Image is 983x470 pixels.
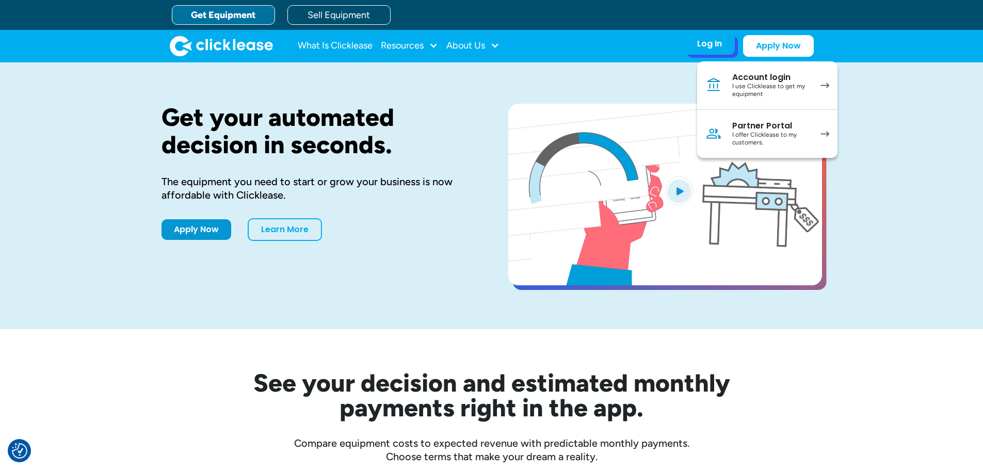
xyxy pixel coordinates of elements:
[248,218,322,241] a: Learn More
[697,61,837,158] nav: Log In
[732,72,810,83] div: Account login
[732,121,810,131] div: Partner Portal
[820,83,829,88] img: arrow
[697,110,837,158] a: Partner PortalI offer Clicklease to my customers.
[743,35,814,57] a: Apply Now
[508,104,822,285] a: open lightbox
[732,83,810,99] div: I use Clicklease to get my equipment
[162,436,822,463] div: Compare equipment costs to expected revenue with predictable monthly payments. Choose terms that ...
[732,131,810,147] div: I offer Clicklease to my customers.
[162,175,475,202] div: The equipment you need to start or grow your business is now affordable with Clicklease.
[697,39,722,49] div: Log In
[162,104,475,158] h1: Get your automated decision in seconds.
[298,36,373,56] a: What Is Clicklease
[665,176,693,205] img: Blue play button logo on a light blue circular background
[705,125,722,142] img: Person icon
[170,36,273,56] a: home
[381,36,438,56] div: Resources
[287,5,391,25] a: Sell Equipment
[162,219,231,240] a: Apply Now
[697,61,837,110] a: Account loginI use Clicklease to get my equipment
[446,36,499,56] div: About Us
[203,370,781,420] h2: See your decision and estimated monthly payments right in the app.
[172,5,275,25] a: Get Equipment
[12,443,27,459] button: Consent Preferences
[820,131,829,137] img: arrow
[705,77,722,93] img: Bank icon
[170,36,273,56] img: Clicklease logo
[12,443,27,459] img: Revisit consent button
